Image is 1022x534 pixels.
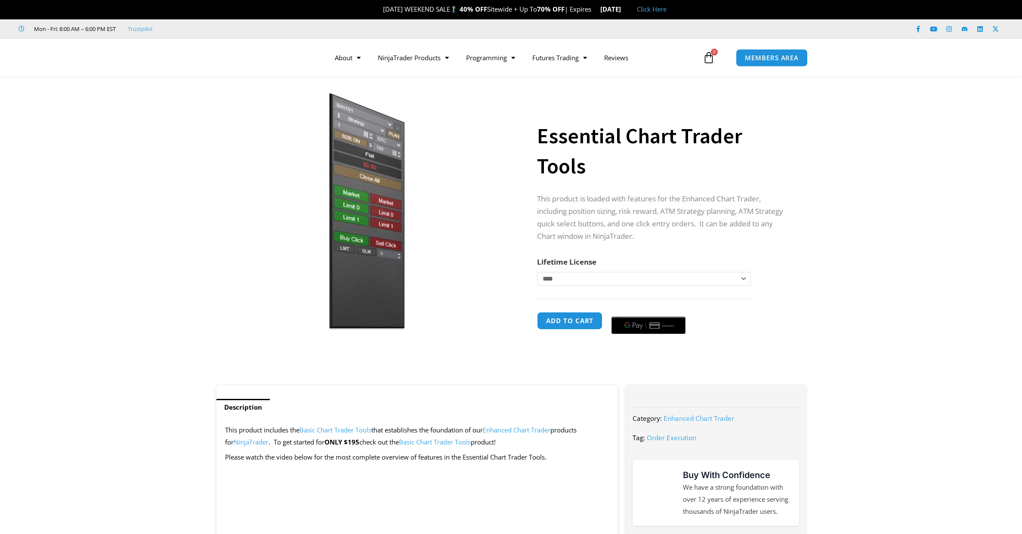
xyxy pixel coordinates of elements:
[664,414,734,423] a: Enhanced Chart Trader
[225,424,609,448] p: This product includes the that establishes the foundation of our products for . To get started for
[399,438,471,446] a: Basic Chart Trader Tools
[128,24,153,34] a: Trustpilot
[663,323,676,329] text: ••••••
[32,24,116,34] span: Mon - Fri: 8:00 AM – 6:00 PM EST
[203,42,295,73] img: LogoAI | Affordable Indicators – NinjaTrader
[537,5,565,13] strong: 70% OFF
[460,5,487,13] strong: 40% OFF
[633,433,645,442] span: Tag:
[637,5,667,13] a: Click Here
[641,477,672,508] img: mark thumbs good 43913 | Affordable Indicators – NinjaTrader
[683,469,790,482] h3: Buy With Confidence
[326,48,701,68] nav: Menu
[537,257,596,267] label: Lifetime License
[600,5,628,13] strong: [DATE]
[537,121,788,181] h1: Essential Chart Trader Tools
[369,48,457,68] a: NinjaTrader Products
[524,48,596,68] a: Futures Trading
[537,312,602,330] button: Add to cart
[592,6,598,12] img: ⌛
[690,45,728,70] a: 0
[324,438,359,446] strong: ONLY $195
[234,438,269,446] a: NinjaTrader
[299,426,371,434] a: Basic Chart Trader Tools
[216,399,270,416] a: Description
[537,193,788,243] p: This product is loaded with features for the Enhanced Chart Trader, including position sizing, ri...
[745,55,799,61] span: MEMBERS AREA
[451,6,457,12] img: 🏌️‍♂️
[596,48,637,68] a: Reviews
[483,426,550,434] a: Enhanced Chart Trader
[711,49,718,56] span: 0
[611,317,685,334] button: Buy with GPay
[621,6,628,12] img: 🏭
[736,49,808,67] a: MEMBERS AREA
[457,48,524,68] a: Programming
[359,438,496,446] span: check out the product!
[326,48,369,68] a: About
[376,6,383,12] img: 🎉
[228,92,505,330] img: Essential Chart Trader Tools
[374,5,600,13] span: [DATE] WEEKEND SALE Sitewide + Up To | Expires
[633,414,662,423] span: Category:
[225,451,609,463] p: Please watch the video below for the most complete overview of features in the Essential Chart Tr...
[683,482,790,518] p: We have a strong foundation with over 12 years of experience serving thousands of NinjaTrader users.
[647,433,696,442] a: Order Execution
